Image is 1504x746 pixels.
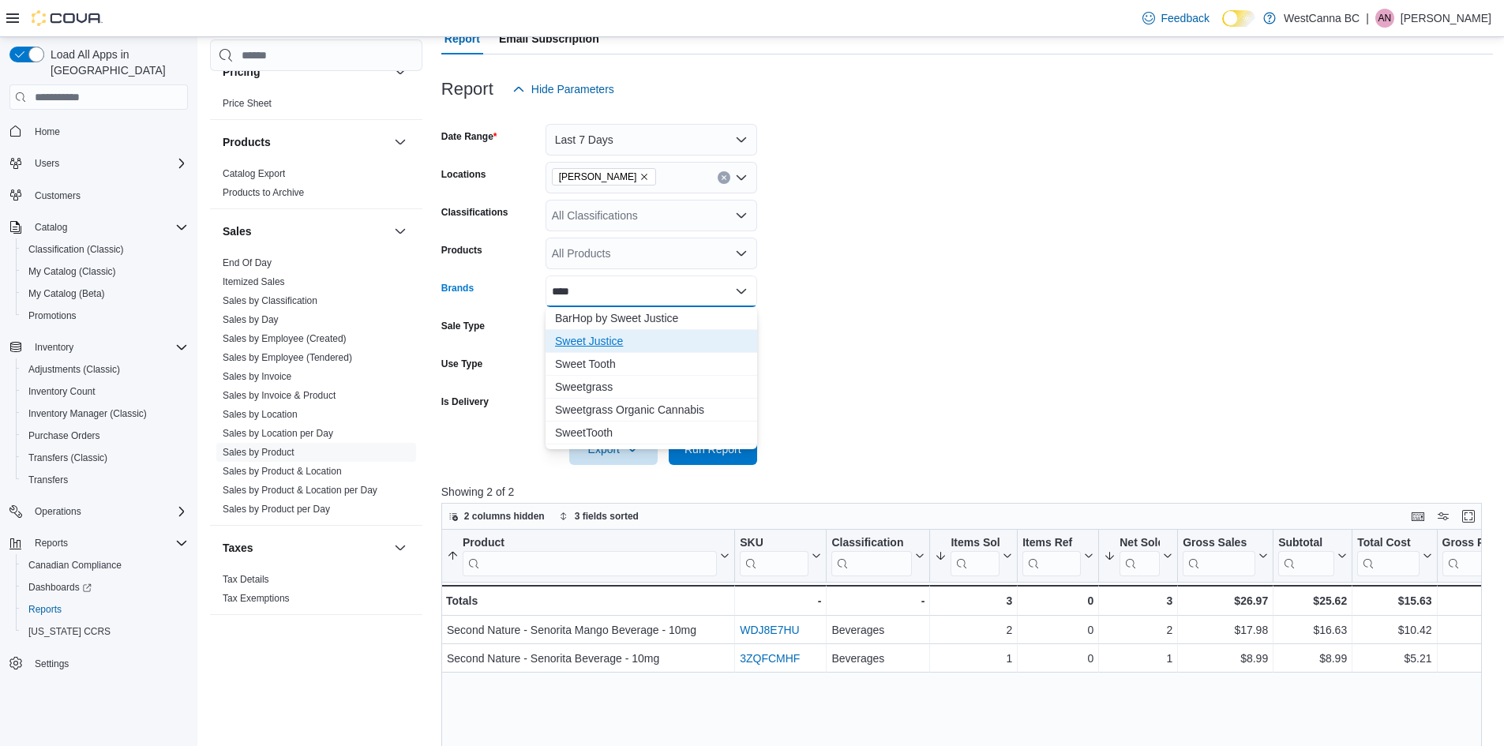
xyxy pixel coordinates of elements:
button: Sales [391,222,410,241]
span: Products to Archive [223,186,304,199]
span: Inventory [28,338,188,357]
span: Inventory Manager (Classic) [28,407,147,420]
button: SKU [740,536,821,576]
button: Users [28,154,66,173]
a: Reports [22,600,68,619]
span: Sales by Product & Location per Day [223,484,377,497]
span: Sales by Invoice & Product [223,389,336,402]
div: - [740,591,821,610]
a: Sales by Invoice & Product [223,390,336,401]
button: Catalog [28,218,73,237]
h3: Report [441,80,493,99]
div: Product [463,536,717,576]
h3: Pricing [223,64,260,80]
a: Sales by Product per Day [223,504,330,515]
div: Items Ref [1022,536,1081,576]
a: 3ZQFCMHF [740,652,800,665]
button: Transfers (Classic) [16,447,194,469]
span: Settings [28,654,188,673]
button: Reports [3,532,194,554]
a: My Catalog (Beta) [22,284,111,303]
span: Transfers (Classic) [28,452,107,464]
button: Run Report [669,433,757,465]
div: $5.21 [1357,649,1431,668]
span: Sales by Employee (Tendered) [223,351,352,364]
button: Settings [3,652,194,675]
div: $8.99 [1183,649,1268,668]
div: 0 [1022,649,1093,668]
span: End Of Day [223,257,272,269]
span: My Catalog (Beta) [28,287,105,300]
button: Catalog [3,216,194,238]
span: Inventory Count [22,382,188,401]
a: Tax Details [223,574,269,585]
div: Classification [831,536,912,576]
button: Users [3,152,194,174]
button: Classification [831,536,925,576]
span: Canadian Compliance [22,556,188,575]
a: Sales by Day [223,314,279,325]
span: Inventory Count [28,385,96,398]
span: Transfers [22,470,188,489]
div: 0 [1022,620,1093,639]
span: My Catalog (Beta) [22,284,188,303]
span: Dashboards [28,581,92,594]
span: Transfers (Classic) [22,448,188,467]
span: Transfers [28,474,68,486]
button: BarHop by Sweet Justice [546,307,757,330]
span: Catalog [35,221,67,234]
a: Promotions [22,306,83,325]
span: Classification (Classic) [28,243,124,256]
span: Sales by Day [223,313,279,326]
span: Export [579,433,648,465]
button: Clear input [718,171,730,184]
a: Sales by Location per Day [223,428,333,439]
label: Is Delivery [441,395,489,408]
button: [US_STATE] CCRS [16,620,194,643]
button: Sweetgrass [546,376,757,399]
span: Sales by Product per Day [223,503,330,515]
span: Reports [28,603,62,616]
button: Net Sold [1104,536,1172,576]
button: Operations [3,500,194,523]
span: Purchase Orders [22,426,188,445]
span: Feedback [1161,10,1210,26]
a: Price Sheet [223,98,272,109]
div: Sales [210,253,422,525]
span: Sweetgrass [555,379,748,395]
span: Reports [28,534,188,553]
span: Sales by Product [223,446,294,459]
button: Home [3,119,194,142]
button: Sweet Tooth [546,353,757,376]
a: Canadian Compliance [22,556,128,575]
span: Sweet Justice [555,333,748,349]
span: SweetTooth [555,425,748,440]
button: Hide Parameters [506,73,621,105]
a: Sales by Employee (Tendered) [223,352,352,363]
span: AN [1378,9,1392,28]
span: Sales by Employee (Created) [223,332,347,345]
label: Brands [441,282,474,294]
button: Export [569,433,658,465]
button: Items Sold [935,536,1012,576]
div: Product [463,536,717,551]
div: SKU [740,536,808,551]
a: Sales by Product [223,447,294,458]
span: [PERSON_NAME] [559,169,637,185]
a: Itemized Sales [223,276,285,287]
div: Gross Sales [1183,536,1255,576]
span: Tax Details [223,573,269,586]
button: Promotions [16,305,194,327]
span: Catalog [28,218,188,237]
p: Showing 2 of 2 [441,484,1493,500]
div: Second Nature - Senorita Mango Beverage - 10mg [447,620,729,639]
button: Pricing [391,62,410,81]
button: Open list of options [735,171,748,184]
a: Catalog Export [223,168,285,179]
p: | [1366,9,1369,28]
span: Sales by Location [223,408,298,421]
span: Customers [28,186,188,205]
a: WDJ8E7HU [740,624,799,636]
button: Reports [28,534,74,553]
button: Inventory [3,336,194,358]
